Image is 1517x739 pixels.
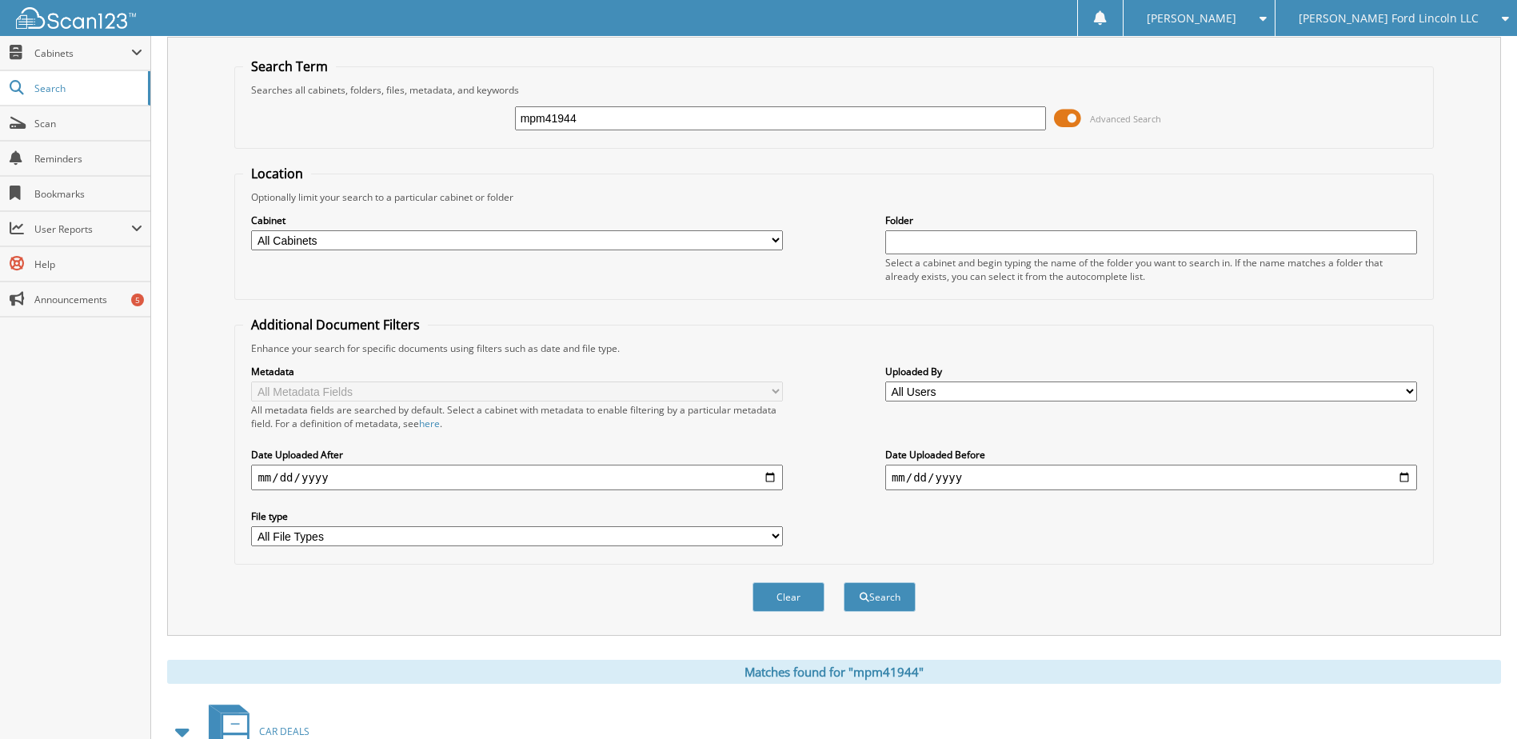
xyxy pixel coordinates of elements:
span: [PERSON_NAME] Ford Lincoln LLC [1299,14,1479,23]
label: Cabinet [251,214,783,227]
div: All metadata fields are searched by default. Select a cabinet with metadata to enable filtering b... [251,403,783,430]
label: Folder [885,214,1417,227]
div: 5 [131,294,144,306]
div: Enhance your search for specific documents using filters such as date and file type. [243,342,1424,355]
button: Search [844,582,916,612]
div: Optionally limit your search to a particular cabinet or folder [243,190,1424,204]
span: Advanced Search [1090,113,1161,125]
span: Help [34,258,142,271]
input: end [885,465,1417,490]
div: Select a cabinet and begin typing the name of the folder you want to search in. If the name match... [885,256,1417,283]
span: Scan [34,117,142,130]
a: here [419,417,440,430]
div: Matches found for "mpm41944" [167,660,1501,684]
span: CAR DEALS [259,725,309,738]
button: Clear [753,582,824,612]
label: File type [251,509,783,523]
legend: Search Term [243,58,336,75]
div: Searches all cabinets, folders, files, metadata, and keywords [243,83,1424,97]
input: start [251,465,783,490]
img: scan123-logo-white.svg [16,7,136,29]
span: Bookmarks [34,187,142,201]
label: Uploaded By [885,365,1417,378]
span: Cabinets [34,46,131,60]
iframe: Chat Widget [1437,662,1517,739]
label: Date Uploaded Before [885,448,1417,461]
legend: Additional Document Filters [243,316,428,334]
legend: Location [243,165,311,182]
span: Search [34,82,140,95]
span: Reminders [34,152,142,166]
label: Date Uploaded After [251,448,783,461]
label: Metadata [251,365,783,378]
span: User Reports [34,222,131,236]
span: [PERSON_NAME] [1147,14,1236,23]
span: Announcements [34,293,142,306]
